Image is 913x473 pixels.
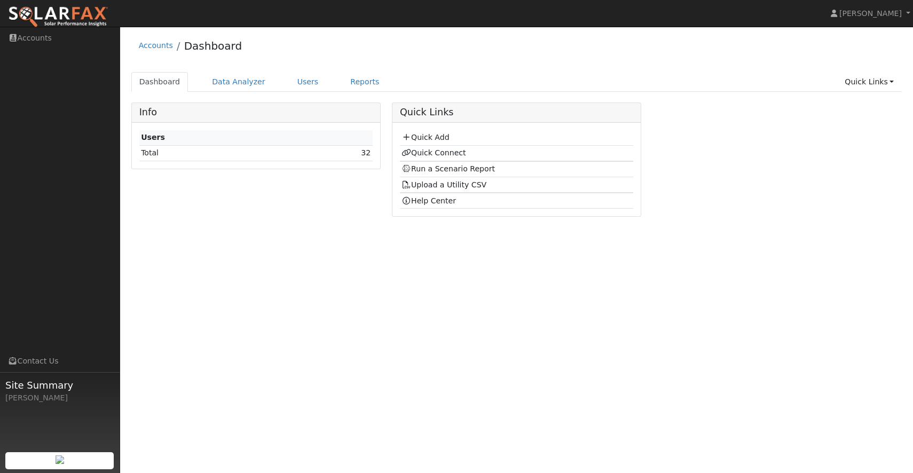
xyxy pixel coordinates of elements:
a: Data Analyzer [204,72,273,92]
a: Dashboard [131,72,188,92]
img: SolarFax [8,6,108,28]
div: [PERSON_NAME] [5,392,114,404]
a: Reports [342,72,387,92]
span: Site Summary [5,378,114,392]
a: Accounts [139,41,173,50]
img: retrieve [56,455,64,464]
a: Users [289,72,327,92]
a: Dashboard [184,40,242,52]
a: Quick Links [837,72,902,92]
span: [PERSON_NAME] [839,9,902,18]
